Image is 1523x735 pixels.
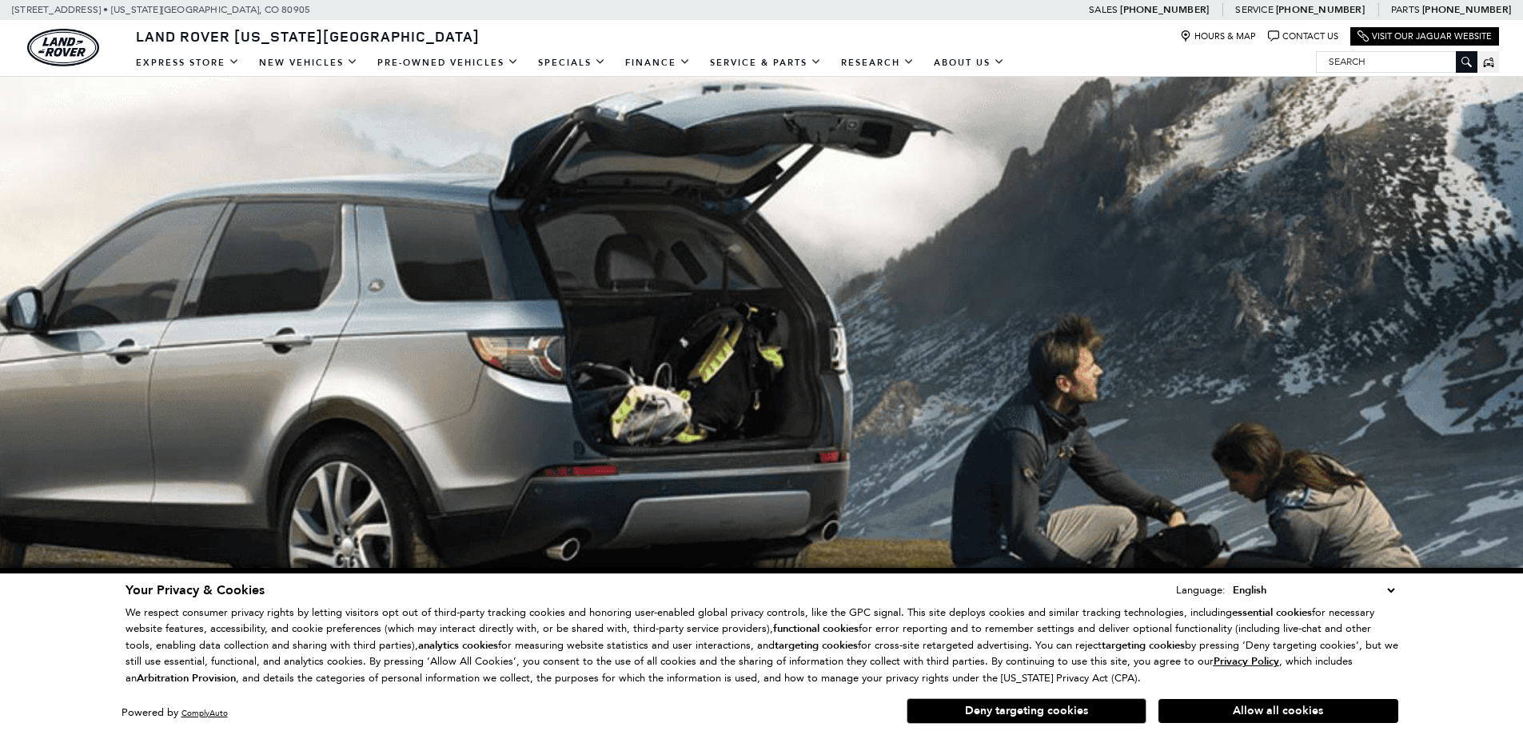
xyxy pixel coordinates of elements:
div: Language: [1176,585,1226,595]
a: Contact Us [1268,30,1338,42]
p: We respect consumer privacy rights by letting visitors opt out of third-party tracking cookies an... [126,605,1398,687]
span: Service [1235,4,1273,15]
strong: essential cookies [1232,605,1312,620]
u: Privacy Policy [1214,654,1279,669]
nav: Main Navigation [126,49,1015,77]
a: Research [831,49,924,77]
strong: Arbitration Provision [137,671,236,685]
a: [PHONE_NUMBER] [1422,3,1511,16]
span: Parts [1391,4,1420,15]
strong: analytics cookies [418,638,498,653]
img: Land Rover [27,29,99,66]
strong: targeting cookies [1102,638,1185,653]
span: Land Rover [US_STATE][GEOGRAPHIC_DATA] [136,26,480,46]
a: New Vehicles [249,49,368,77]
a: Specials [528,49,616,77]
a: Finance [616,49,700,77]
a: Hours & Map [1180,30,1256,42]
a: Visit Our Jaguar Website [1358,30,1492,42]
a: Service & Parts [700,49,831,77]
a: Land Rover [US_STATE][GEOGRAPHIC_DATA] [126,26,489,46]
strong: functional cookies [773,621,859,636]
a: Pre-Owned Vehicles [368,49,528,77]
input: Search [1317,52,1477,71]
a: EXPRESS STORE [126,49,249,77]
a: Privacy Policy [1214,655,1279,667]
a: About Us [924,49,1015,77]
select: Language Select [1229,581,1398,599]
a: [STREET_ADDRESS] • [US_STATE][GEOGRAPHIC_DATA], CO 80905 [12,4,310,15]
a: [PHONE_NUMBER] [1120,3,1209,16]
a: [PHONE_NUMBER] [1276,3,1365,16]
strong: targeting cookies [775,638,858,653]
span: Your Privacy & Cookies [126,581,265,599]
a: ComplyAuto [181,708,228,718]
button: Allow all cookies [1158,699,1398,723]
a: land-rover [27,29,99,66]
span: Sales [1089,4,1118,15]
button: Deny targeting cookies [907,698,1146,724]
div: Powered by [122,708,228,718]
